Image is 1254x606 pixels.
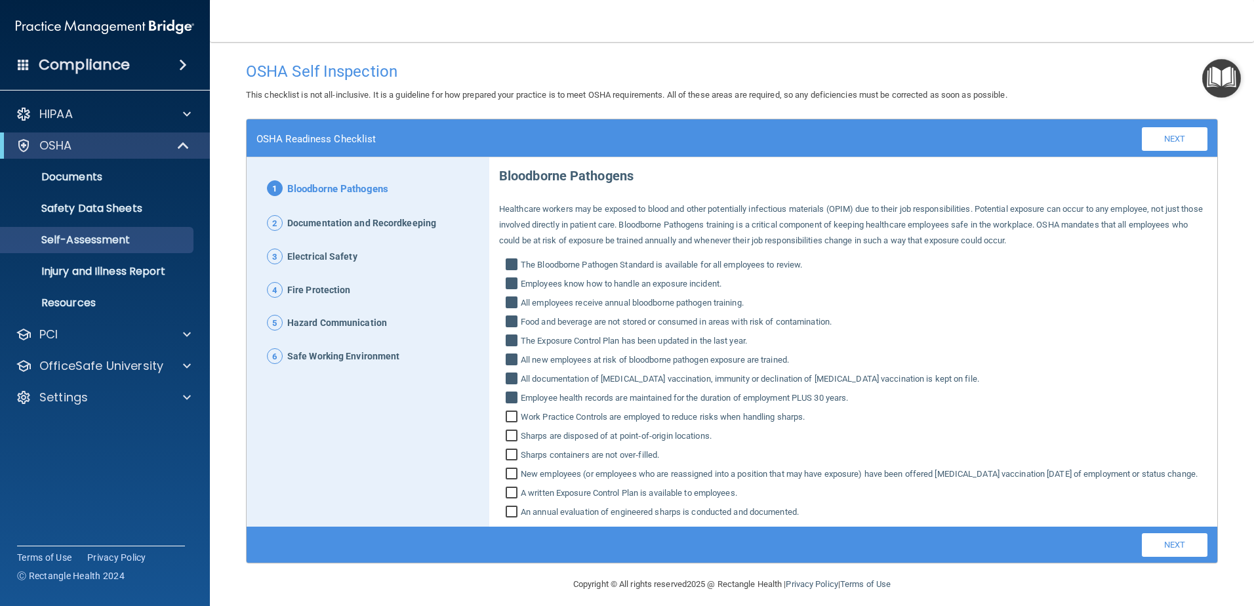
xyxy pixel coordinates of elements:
[506,450,521,463] input: Sharps containers are not over‐filled.
[267,348,283,364] span: 6
[16,138,190,153] a: OSHA
[287,249,357,266] span: Electrical Safety
[267,282,283,298] span: 4
[506,374,521,387] input: All documentation of [MEDICAL_DATA] vaccination, immunity or declination of [MEDICAL_DATA] vaccin...
[17,569,125,582] span: Ⓒ Rectangle Health 2024
[499,201,1207,249] p: Healthcare workers may be exposed to blood and other potentially infectious materials (OPIM) due ...
[506,488,521,501] input: A written Exposure Control Plan is available to employees.
[39,358,163,374] p: OfficeSafe University
[521,466,1198,482] span: New employees (or employees who are reassigned into a position that may have exposure) have been ...
[39,56,130,74] h4: Compliance
[39,138,72,153] p: OSHA
[786,579,838,589] a: Privacy Policy
[521,276,721,292] span: Employees know how to handle an exposure incident.
[287,282,351,299] span: Fire Protection
[1142,127,1207,151] a: Next
[506,431,521,444] input: Sharps are disposed of at point‐of‐origin locations.
[16,358,191,374] a: OfficeSafe University
[506,298,521,311] input: All employees receive annual bloodborne pathogen training.
[521,314,832,330] span: Food and beverage are not stored or consumed in areas with risk of contamination.
[506,469,521,482] input: New employees (or employees who are reassigned into a position that may have exposure) have been ...
[16,390,191,405] a: Settings
[39,390,88,405] p: Settings
[267,249,283,264] span: 3
[39,327,58,342] p: PCI
[506,355,521,368] input: All new employees at risk of bloodborne pathogen exposure are trained.
[267,315,283,331] span: 5
[521,447,659,463] span: Sharps containers are not over‐filled.
[9,171,188,184] p: Documents
[506,412,521,425] input: Work Practice Controls are employed to reduce risks when handling sharps.
[256,133,376,145] h4: OSHA Readiness Checklist
[521,485,737,501] span: A written Exposure Control Plan is available to employees.
[521,428,712,444] span: Sharps are disposed of at point‐of‐origin locations.
[287,180,388,199] span: Bloodborne Pathogens
[9,296,188,310] p: Resources
[1142,533,1207,557] a: Next
[840,579,891,589] a: Terms of Use
[506,507,521,520] input: An annual evaluation of engineered sharps is conducted and documented.
[267,180,283,196] span: 1
[493,563,971,605] div: Copyright © All rights reserved 2025 @ Rectangle Health | |
[246,63,1218,80] h4: OSHA Self Inspection
[39,106,73,122] p: HIPAA
[87,551,146,564] a: Privacy Policy
[17,551,71,564] a: Terms of Use
[287,215,436,232] span: Documentation and Recordkeeping
[506,279,521,292] input: Employees know how to handle an exposure incident.
[521,371,979,387] span: All documentation of [MEDICAL_DATA] vaccination, immunity or declination of [MEDICAL_DATA] vaccin...
[521,333,747,349] span: The Exposure Control Plan has been updated in the last year.
[9,202,188,215] p: Safety Data Sheets
[287,315,387,332] span: Hazard Communication
[16,106,191,122] a: HIPAA
[506,260,521,273] input: The Bloodborne Pathogen Standard is available for all employees to review.
[521,352,789,368] span: All new employees at risk of bloodborne pathogen exposure are trained.
[246,90,1007,100] span: This checklist is not all-inclusive. It is a guideline for how prepared your practice is to meet ...
[506,336,521,349] input: The Exposure Control Plan has been updated in the last year.
[499,157,1207,188] p: Bloodborne Pathogens
[9,265,188,278] p: Injury and Illness Report
[16,327,191,342] a: PCI
[16,14,194,40] img: PMB logo
[521,257,802,273] span: The Bloodborne Pathogen Standard is available for all employees to review.
[287,348,399,365] span: Safe Working Environment
[521,409,805,425] span: Work Practice Controls are employed to reduce risks when handling sharps.
[9,233,188,247] p: Self-Assessment
[1202,59,1241,98] button: Open Resource Center
[267,215,283,231] span: 2
[506,317,521,330] input: Food and beverage are not stored or consumed in areas with risk of contamination.
[521,504,799,520] span: An annual evaluation of engineered sharps is conducted and documented.
[521,295,744,311] span: All employees receive annual bloodborne pathogen training.
[506,393,521,406] input: Employee health records are maintained for the duration of employment PLUS 30 years.
[521,390,848,406] span: Employee health records are maintained for the duration of employment PLUS 30 years.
